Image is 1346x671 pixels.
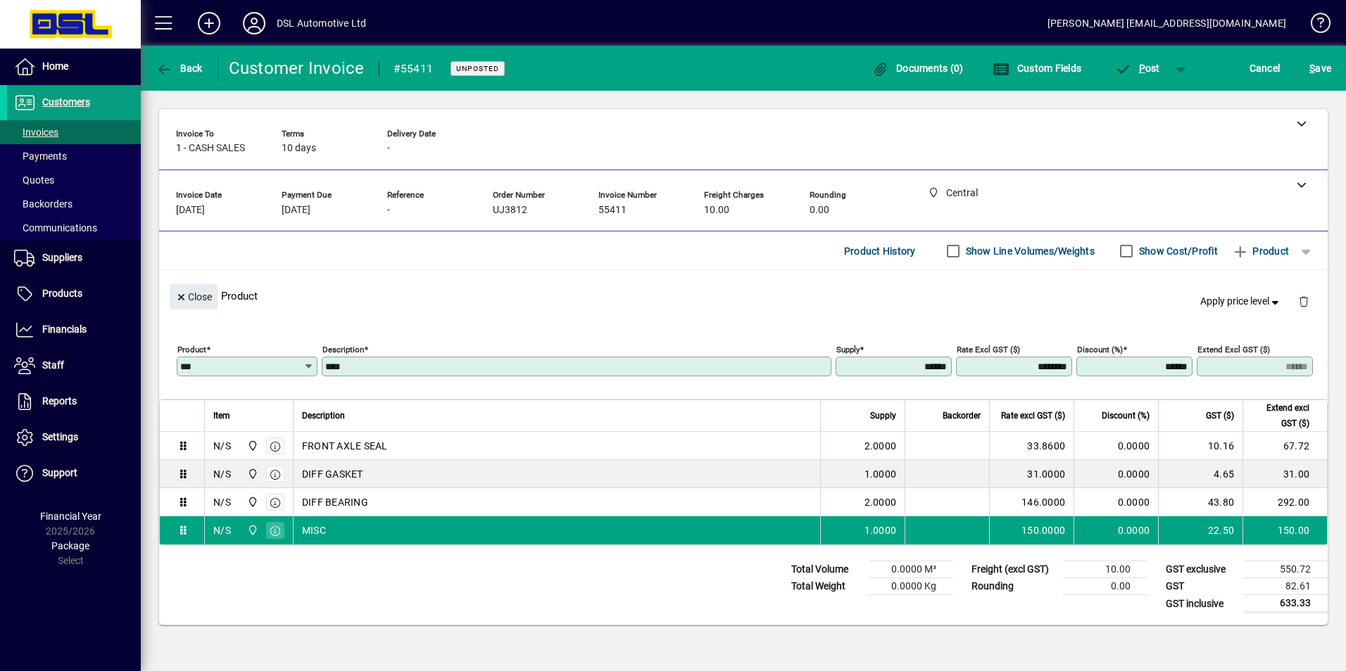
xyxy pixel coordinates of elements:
[1136,244,1218,258] label: Show Cost/Profit
[1158,488,1243,516] td: 43.80
[1048,12,1286,34] div: [PERSON_NAME] [EMAIL_ADDRESS][DOMAIN_NAME]
[213,495,231,509] div: N/S
[784,578,869,595] td: Total Weight
[998,439,1065,453] div: 33.8600
[1159,595,1243,613] td: GST inclusive
[152,56,206,81] button: Back
[998,467,1065,481] div: 31.0000
[1300,3,1328,49] a: Knowledge Base
[42,324,87,335] span: Financials
[1114,63,1160,74] span: ost
[493,205,527,216] span: UJ3812
[1074,460,1158,488] td: 0.0000
[7,348,141,383] a: Staff
[1309,63,1315,74] span: S
[159,270,1328,321] div: Product
[1063,561,1147,578] td: 10.00
[1074,488,1158,516] td: 0.0000
[176,205,205,216] span: [DATE]
[1243,595,1328,613] td: 633.33
[957,345,1020,354] mat-label: Rate excl GST ($)
[387,143,390,154] span: -
[7,241,141,276] a: Suppliers
[244,466,260,482] span: Central
[213,408,230,423] span: Item
[282,143,316,154] span: 10 days
[7,120,141,144] a: Invoices
[244,494,260,510] span: Central
[864,495,897,509] span: 2.0000
[993,63,1081,74] span: Custom Fields
[1074,516,1158,544] td: 0.0000
[1158,516,1243,544] td: 22.50
[1243,516,1327,544] td: 150.00
[213,439,231,453] div: N/S
[869,578,953,595] td: 0.0000 Kg
[14,198,73,210] span: Backorders
[1107,56,1167,81] button: Post
[872,63,964,74] span: Documents (0)
[1243,460,1327,488] td: 31.00
[7,49,141,84] a: Home
[42,359,64,371] span: Staff
[14,151,67,162] span: Payments
[1077,345,1123,354] mat-label: Discount (%)
[864,439,897,453] span: 2.0000
[836,345,860,354] mat-label: Supply
[213,523,231,537] div: N/S
[1246,56,1284,81] button: Cancel
[177,345,206,354] mat-label: Product
[1243,432,1327,460] td: 67.72
[42,395,77,407] span: Reports
[1206,408,1234,423] span: GST ($)
[870,408,896,423] span: Supply
[943,408,981,423] span: Backorder
[232,11,277,36] button: Profile
[1074,432,1158,460] td: 0.0000
[7,384,141,419] a: Reports
[1139,63,1145,74] span: P
[844,240,916,262] span: Product History
[989,56,1085,81] button: Custom Fields
[51,540,89,551] span: Package
[1287,284,1321,318] button: Delete
[42,431,78,442] span: Settings
[141,56,218,81] app-page-header-button: Back
[1001,408,1065,423] span: Rate excl GST ($)
[302,408,345,423] span: Description
[302,439,388,453] span: FRONT AXLE SEAL
[784,561,869,578] td: Total Volume
[598,205,627,216] span: 55411
[864,467,897,481] span: 1.0000
[42,60,68,72] span: Home
[1250,57,1281,79] span: Cancel
[394,58,434,80] div: #55411
[456,64,499,73] span: Unposted
[1306,56,1335,81] button: Save
[302,523,326,537] span: MISC
[42,467,77,478] span: Support
[1102,408,1150,423] span: Discount (%)
[166,290,221,302] app-page-header-button: Close
[869,561,953,578] td: 0.0000 M³
[14,127,58,138] span: Invoices
[1159,578,1243,595] td: GST
[7,420,141,455] a: Settings
[176,143,245,154] span: 1 - CASH SALES
[42,252,82,263] span: Suppliers
[1252,400,1309,431] span: Extend excl GST ($)
[1159,561,1243,578] td: GST exclusive
[213,467,231,481] div: N/S
[1243,578,1328,595] td: 82.61
[282,205,310,216] span: [DATE]
[7,168,141,192] a: Quotes
[1309,57,1331,79] span: ave
[1195,289,1288,314] button: Apply price level
[869,56,967,81] button: Documents (0)
[7,216,141,240] a: Communications
[302,467,363,481] span: DIFF GASKET
[387,205,390,216] span: -
[302,495,368,509] span: DIFF BEARING
[7,456,141,491] a: Support
[1197,345,1270,354] mat-label: Extend excl GST ($)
